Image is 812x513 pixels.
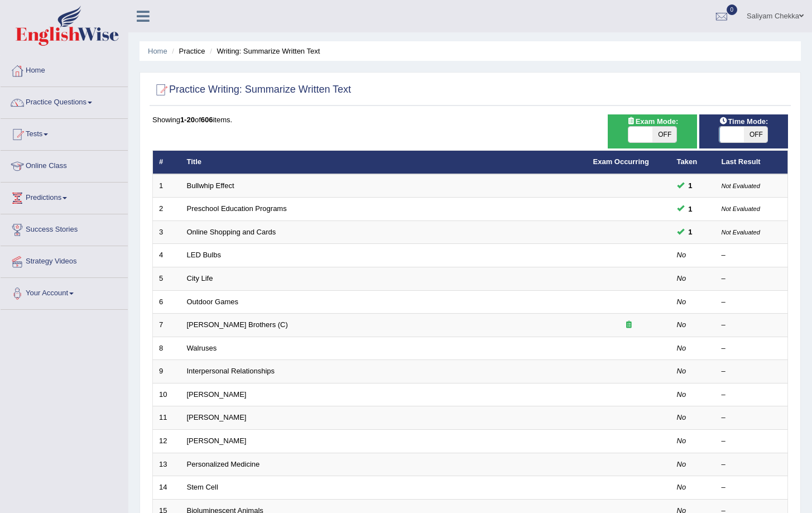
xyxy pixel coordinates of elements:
div: Showing of items. [152,114,788,125]
em: No [677,251,686,259]
td: 7 [153,314,181,337]
a: Success Stories [1,214,128,242]
em: No [677,298,686,306]
small: Not Evaluated [722,205,760,212]
em: No [677,437,686,445]
a: Strategy Videos [1,246,128,274]
a: Stem Cell [187,483,218,491]
td: 4 [153,244,181,267]
small: Not Evaluated [722,183,760,189]
span: You can still take this question [684,226,697,238]
span: Exam Mode: [622,116,683,127]
a: Exam Occurring [593,157,649,166]
em: No [677,320,686,329]
td: 10 [153,383,181,406]
div: – [722,482,782,493]
td: 5 [153,267,181,291]
span: You can still take this question [684,180,697,191]
span: You can still take this question [684,203,697,215]
td: 2 [153,198,181,221]
a: Predictions [1,183,128,210]
a: Home [1,55,128,83]
td: 9 [153,360,181,383]
a: Interpersonal Relationships [187,367,275,375]
a: [PERSON_NAME] [187,390,247,399]
em: No [677,390,686,399]
span: OFF [743,127,767,142]
span: Time Mode: [714,116,772,127]
th: # [153,151,181,174]
a: Walruses [187,344,217,352]
em: No [677,413,686,421]
a: City Life [187,274,213,282]
div: – [722,274,782,284]
em: No [677,460,686,468]
td: 11 [153,406,181,430]
div: Exam occurring question [593,320,665,330]
a: LED Bulbs [187,251,221,259]
a: Online Shopping and Cards [187,228,276,236]
small: Not Evaluated [722,229,760,236]
a: Personalized Medicine [187,460,260,468]
a: Preschool Education Programs [187,204,287,213]
a: Practice Questions [1,87,128,115]
a: Home [148,47,167,55]
div: – [722,413,782,423]
th: Title [181,151,587,174]
td: 1 [153,174,181,198]
td: 13 [153,453,181,476]
h2: Practice Writing: Summarize Written Text [152,81,351,98]
a: [PERSON_NAME] [187,413,247,421]
td: 12 [153,429,181,453]
em: No [677,367,686,375]
div: – [722,436,782,447]
span: OFF [652,127,676,142]
li: Writing: Summarize Written Text [207,46,320,56]
a: [PERSON_NAME] [187,437,247,445]
b: 606 [201,116,213,124]
li: Practice [169,46,205,56]
a: Outdoor Games [187,298,239,306]
div: – [722,459,782,470]
a: Your Account [1,278,128,306]
div: – [722,320,782,330]
th: Taken [671,151,715,174]
em: No [677,274,686,282]
div: – [722,343,782,354]
div: – [722,390,782,400]
div: – [722,250,782,261]
a: Online Class [1,151,128,179]
a: [PERSON_NAME] Brothers (C) [187,320,288,329]
a: Bullwhip Effect [187,181,234,190]
em: No [677,344,686,352]
div: – [722,366,782,377]
span: 0 [727,4,738,15]
div: Show exams occurring in exams [608,114,696,148]
em: No [677,483,686,491]
div: – [722,297,782,308]
b: 1-20 [180,116,195,124]
td: 3 [153,220,181,244]
td: 8 [153,337,181,360]
td: 6 [153,290,181,314]
td: 14 [153,476,181,500]
a: Tests [1,119,128,147]
th: Last Result [715,151,788,174]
